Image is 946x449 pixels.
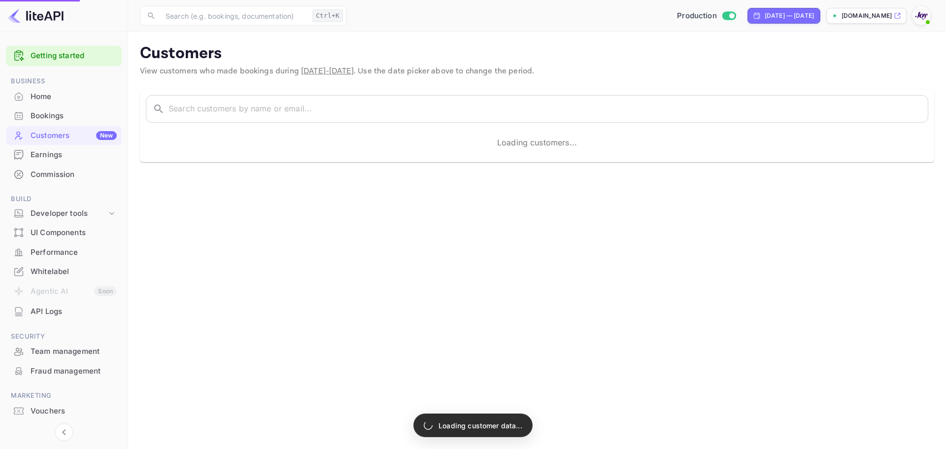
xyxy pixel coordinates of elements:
[31,208,107,219] div: Developer tools
[140,44,934,64] p: Customers
[6,362,122,380] a: Fraud management
[6,76,122,87] span: Business
[6,106,122,125] a: Bookings
[6,165,122,183] a: Commission
[31,169,117,180] div: Commission
[6,106,122,126] div: Bookings
[677,10,717,22] span: Production
[6,194,122,205] span: Build
[31,406,117,417] div: Vouchers
[6,362,122,381] div: Fraud management
[439,420,522,431] p: Loading customer data...
[6,331,122,342] span: Security
[765,11,814,20] div: [DATE] — [DATE]
[6,402,122,421] div: Vouchers
[6,302,122,320] a: API Logs
[6,145,122,165] div: Earnings
[673,10,740,22] div: Switch to Sandbox mode
[6,390,122,401] span: Marketing
[6,262,122,281] div: Whitelabel
[31,50,117,62] a: Getting started
[6,87,122,105] a: Home
[497,137,577,148] p: Loading customers...
[842,11,892,20] p: [DOMAIN_NAME]
[312,9,343,22] div: Ctrl+K
[160,6,308,26] input: Search (e.g. bookings, documentation)
[6,87,122,106] div: Home
[6,205,122,222] div: Developer tools
[31,227,117,239] div: UI Components
[31,366,117,377] div: Fraud management
[6,262,122,280] a: Whitelabel
[31,247,117,258] div: Performance
[6,126,122,145] div: CustomersNew
[31,149,117,161] div: Earnings
[6,342,122,360] a: Team management
[913,8,929,24] img: With Joy
[31,91,117,103] div: Home
[6,302,122,321] div: API Logs
[6,342,122,361] div: Team management
[6,145,122,164] a: Earnings
[96,131,117,140] div: New
[6,243,122,261] a: Performance
[31,266,117,277] div: Whitelabel
[6,223,122,242] a: UI Components
[8,8,64,24] img: LiteAPI logo
[31,110,117,122] div: Bookings
[6,243,122,262] div: Performance
[747,8,820,24] div: Click to change the date range period
[6,223,122,242] div: UI Components
[31,130,117,141] div: Customers
[6,126,122,144] a: CustomersNew
[140,66,534,76] span: View customers who made bookings during . Use the date picker above to change the period.
[6,165,122,184] div: Commission
[31,306,117,317] div: API Logs
[169,95,928,123] input: Search customers by name or email...
[301,66,354,76] span: [DATE] - [DATE]
[55,423,73,441] button: Collapse navigation
[31,346,117,357] div: Team management
[6,402,122,420] a: Vouchers
[6,46,122,66] div: Getting started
